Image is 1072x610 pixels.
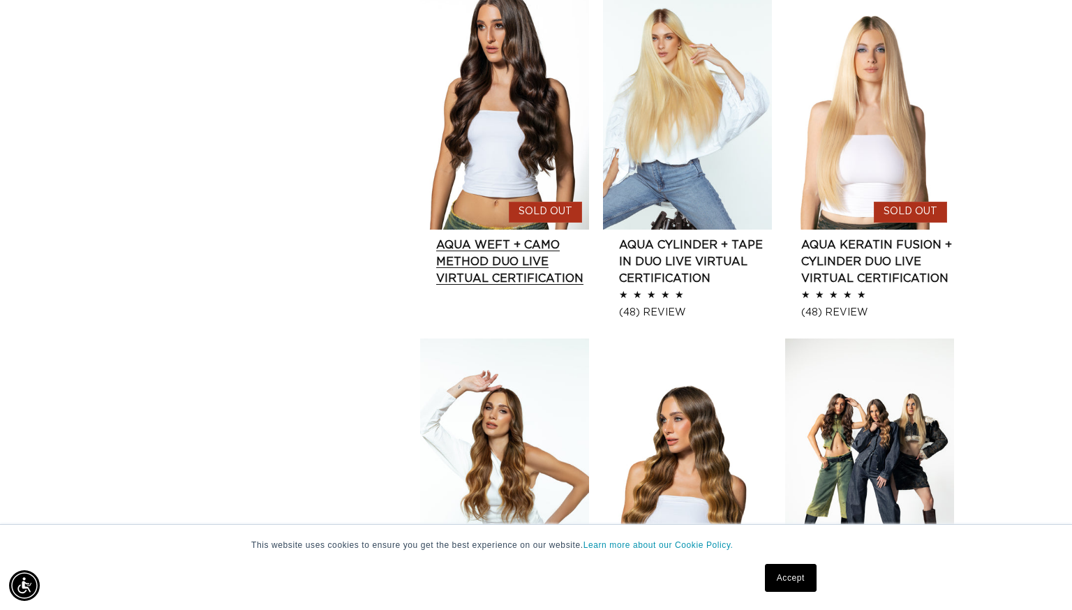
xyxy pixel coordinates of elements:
[801,237,954,287] a: AQUA Keratin Fusion + Cylinder Duo LIVE VIRTUAL Certification
[251,539,821,551] p: This website uses cookies to ensure you get the best experience on our website.
[436,237,589,287] a: AQUA Weft + CAMO Method Duo Live Virtual Certification
[765,564,817,592] a: Accept
[619,237,772,287] a: AQUA Cylinder + Tape in Duo LIVE VIRTUAL Certification
[9,570,40,601] div: Accessibility Menu
[583,540,734,550] a: Learn more about our Cookie Policy.
[1002,543,1072,610] iframe: Chat Widget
